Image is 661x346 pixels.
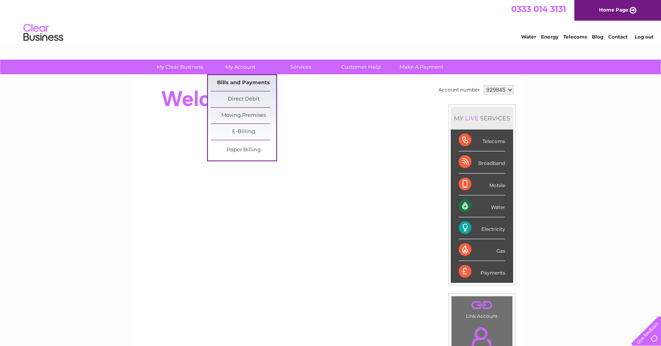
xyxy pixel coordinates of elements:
[541,34,558,40] a: Energy
[511,4,566,14] a: 0333 014 3131
[436,83,482,97] td: Account number
[459,151,505,173] div: Broadband
[459,261,505,282] div: Payments
[268,60,333,74] a: Services
[211,124,276,140] a: E-Billing
[454,298,510,312] a: .
[451,107,513,130] div: MY SERVICES
[389,60,454,74] a: Make A Payment
[521,34,536,40] a: Water
[592,34,603,40] a: Blog
[463,114,480,122] div: LIVE
[459,239,505,261] div: Gas
[211,91,276,107] a: Direct Debit
[451,296,513,321] td: Link Account
[459,130,505,151] div: Telecoms
[608,34,628,40] a: Contact
[635,34,653,40] a: Log out
[211,142,276,158] a: Paper Billing
[563,34,587,40] a: Telecoms
[459,195,505,217] div: Water
[23,21,64,45] img: logo.png
[147,60,213,74] a: My Clear Business
[211,75,276,91] a: Bills and Payments
[207,60,273,74] a: My Account
[211,108,276,124] a: Moving Premises
[143,4,519,39] div: Clear Business is a trading name of Verastar Limited (registered in [GEOGRAPHIC_DATA] No. 3667643...
[459,217,505,239] div: Electricity
[459,174,505,195] div: Mobile
[328,60,394,74] a: Customer Help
